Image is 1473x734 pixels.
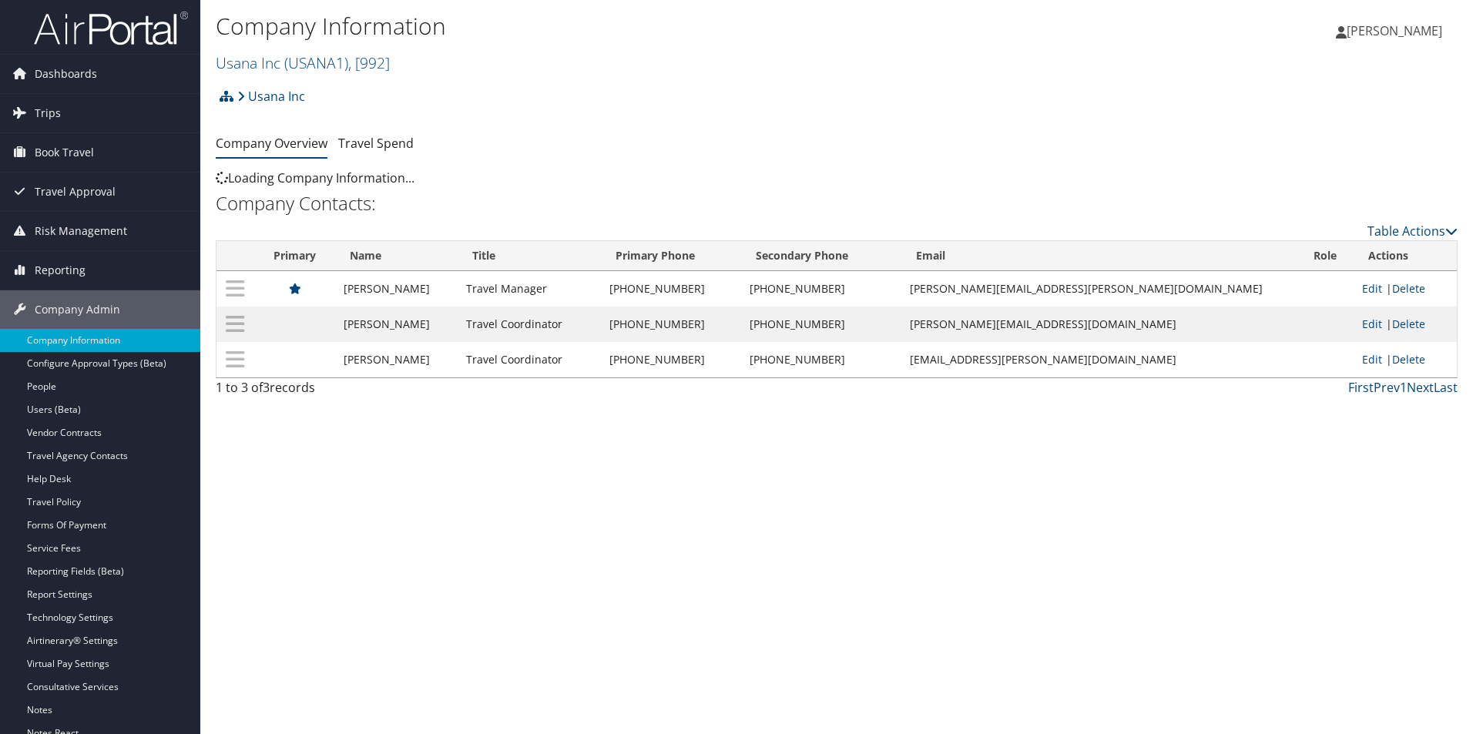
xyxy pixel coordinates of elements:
a: Delete [1392,317,1425,331]
a: Travel Spend [338,135,414,152]
a: [PERSON_NAME] [1336,8,1458,54]
td: | [1354,342,1457,377]
a: Prev [1374,379,1400,396]
td: [PHONE_NUMBER] [742,342,902,377]
span: Reporting [35,251,86,290]
h1: Company Information [216,10,1044,42]
td: [EMAIL_ADDRESS][PERSON_NAME][DOMAIN_NAME] [902,342,1300,377]
span: , [ 992 ] [348,52,390,73]
a: Edit [1362,352,1382,367]
th: Primary [254,241,337,271]
th: Name [336,241,458,271]
td: [PHONE_NUMBER] [602,342,742,377]
a: Table Actions [1367,223,1458,240]
span: Company Admin [35,290,120,329]
span: Book Travel [35,133,94,172]
td: Travel Coordinator [458,307,602,342]
a: Next [1407,379,1434,396]
a: First [1348,379,1374,396]
span: Loading Company Information... [216,169,414,186]
h2: Company Contacts: [216,190,1458,216]
td: Travel Manager [458,271,602,307]
td: [PHONE_NUMBER] [742,307,902,342]
td: [PHONE_NUMBER] [602,271,742,307]
td: [PHONE_NUMBER] [602,307,742,342]
th: Role [1300,241,1354,271]
a: Edit [1362,281,1382,296]
a: Last [1434,379,1458,396]
td: [PERSON_NAME] [336,307,458,342]
th: Actions [1354,241,1457,271]
td: [PHONE_NUMBER] [742,271,902,307]
th: Title [458,241,602,271]
td: | [1354,307,1457,342]
th: Secondary Phone [742,241,902,271]
span: Dashboards [35,55,97,93]
span: ( USANA1 ) [284,52,348,73]
span: 3 [263,379,270,396]
a: 1 [1400,379,1407,396]
td: [PERSON_NAME] [336,342,458,377]
td: [PERSON_NAME][EMAIL_ADDRESS][DOMAIN_NAME] [902,307,1300,342]
a: Delete [1392,352,1425,367]
a: Usana Inc [216,52,390,73]
a: Usana Inc [237,81,305,112]
td: [PERSON_NAME] [336,271,458,307]
span: Travel Approval [35,173,116,211]
td: [PERSON_NAME][EMAIL_ADDRESS][PERSON_NAME][DOMAIN_NAME] [902,271,1300,307]
td: Travel Coordinator [458,342,602,377]
div: 1 to 3 of records [216,378,509,404]
span: Risk Management [35,212,127,250]
span: Trips [35,94,61,132]
img: airportal-logo.png [34,10,188,46]
th: Email [902,241,1300,271]
td: | [1354,271,1457,307]
span: [PERSON_NAME] [1347,22,1442,39]
th: Primary Phone [602,241,742,271]
a: Company Overview [216,135,327,152]
a: Edit [1362,317,1382,331]
a: Delete [1392,281,1425,296]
